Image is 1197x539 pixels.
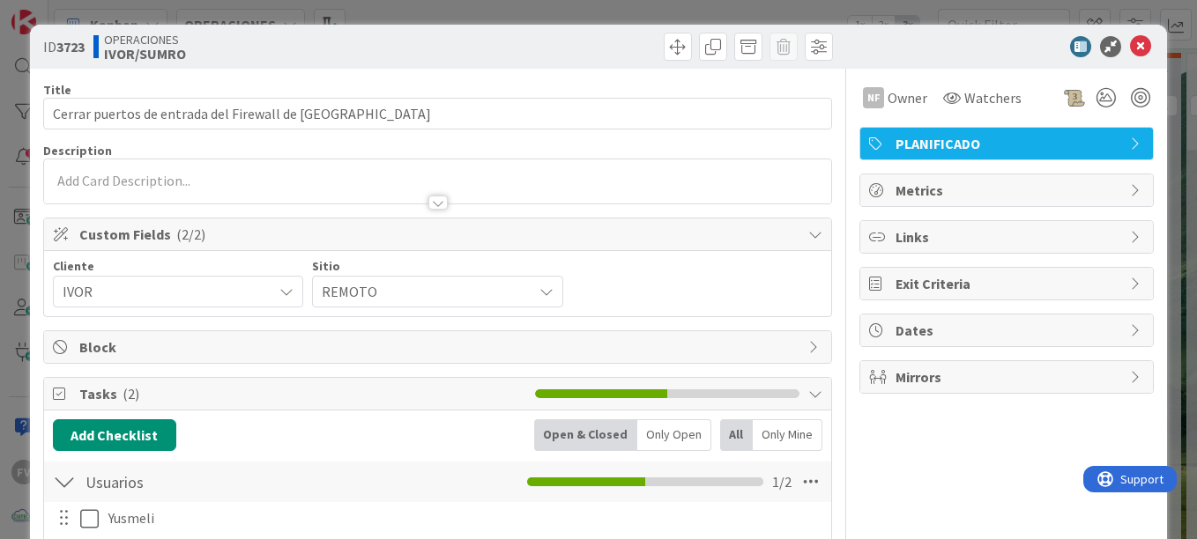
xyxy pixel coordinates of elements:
span: Exit Criteria [896,273,1121,294]
div: NF [863,87,884,108]
span: Dates [896,320,1121,341]
label: Title [43,82,71,98]
span: Support [37,3,80,24]
div: Sitio [312,260,562,272]
span: OPERACIONES [104,33,186,47]
span: Description [43,143,112,159]
span: 1 / 2 [772,471,792,492]
input: type card name here... [43,98,832,129]
button: Add Checklist [53,419,176,451]
span: Block [79,336,799,358]
span: Mirrors [896,366,1121,388]
p: Yusmeli [108,508,819,528]
span: ID [43,36,85,57]
div: Cliente [53,260,303,272]
span: Watchers [964,87,1022,108]
div: Only Open [637,419,711,451]
div: Only Mine [753,419,822,451]
span: Tasks [79,383,526,404]
span: ( 2 ) [123,385,139,402]
input: Add Checklist... [79,466,405,498]
span: REMOTO [322,279,523,304]
div: Open & Closed [534,419,637,451]
span: Links [896,226,1121,247]
span: PLANIFICADO [896,133,1121,154]
span: IVOR [63,279,264,304]
span: ( 2/2 ) [176,225,205,243]
b: 3723 [56,38,85,55]
div: All [720,419,753,451]
span: Owner [888,87,927,108]
span: Metrics [896,180,1121,201]
span: Custom Fields [79,224,799,245]
b: IVOR/SUMRO [104,47,186,61]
